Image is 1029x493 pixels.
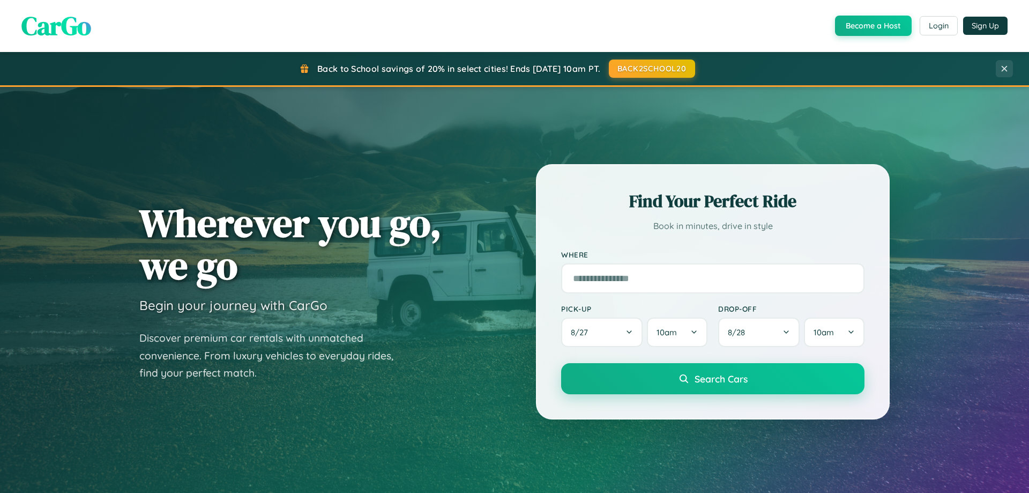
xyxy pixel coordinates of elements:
h2: Find Your Perfect Ride [561,189,864,213]
button: 8/28 [718,318,800,347]
span: 8 / 28 [728,327,750,337]
button: 10am [647,318,707,347]
span: Back to School savings of 20% in select cities! Ends [DATE] 10am PT. [317,63,600,74]
button: Sign Up [963,17,1008,35]
span: 10am [814,327,834,337]
button: 8/27 [561,318,643,347]
label: Pick-up [561,304,707,313]
button: BACK2SCHOOL20 [609,60,695,78]
span: 10am [657,327,677,337]
span: Search Cars [695,373,748,385]
label: Drop-off [718,304,864,313]
button: Search Cars [561,363,864,394]
button: Become a Host [835,16,912,36]
h1: Wherever you go, we go [139,202,442,286]
h3: Begin your journey with CarGo [139,297,327,313]
p: Book in minutes, drive in style [561,218,864,234]
label: Where [561,250,864,259]
button: 10am [804,318,864,347]
p: Discover premium car rentals with unmatched convenience. From luxury vehicles to everyday rides, ... [139,329,407,382]
button: Login [920,16,958,35]
span: 8 / 27 [571,327,593,337]
span: CarGo [21,8,91,43]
